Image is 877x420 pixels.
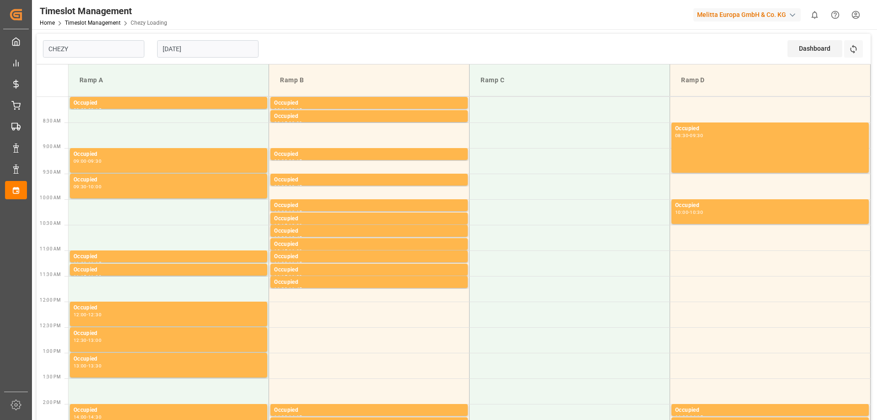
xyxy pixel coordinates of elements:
div: - [688,415,690,419]
div: - [87,275,88,279]
div: 11:30 [289,275,302,279]
div: Occupied [274,240,464,249]
div: 08:15 [88,108,101,112]
div: 14:00 [675,415,688,419]
div: - [688,133,690,138]
a: Timeslot Management [65,20,121,26]
div: 08:00 [74,108,87,112]
div: - [87,313,88,317]
div: Melitta Europa GmbH & Co. KG [693,8,801,21]
div: - [287,415,289,419]
div: 10:30 [690,210,703,214]
div: - [287,249,289,253]
div: - [287,121,289,125]
div: Occupied [74,329,264,338]
span: 8:30 AM [43,118,61,123]
div: 10:00 [675,210,688,214]
button: show 0 new notifications [804,5,825,25]
div: 13:30 [88,364,101,368]
div: 08:30 [289,121,302,125]
button: Melitta Europa GmbH & Co. KG [693,6,804,23]
div: Occupied [274,278,464,287]
div: 10:15 [289,210,302,214]
div: 10:30 [274,236,287,240]
div: 08:15 [274,121,287,125]
div: 09:30 [74,185,87,189]
span: 9:30 AM [43,170,61,175]
div: - [287,261,289,266]
div: Timeslot Management [40,4,167,18]
div: 08:30 [675,133,688,138]
div: Occupied [675,406,865,415]
div: 09:00 [74,159,87,163]
div: Occupied [675,124,865,133]
div: 13:00 [88,338,101,342]
div: 14:00 [274,415,287,419]
div: Ramp C [477,72,662,89]
input: DD-MM-YYYY [157,40,259,58]
div: Ramp A [76,72,261,89]
div: 11:00 [74,261,87,266]
div: Occupied [675,201,865,210]
div: 11:45 [289,287,302,291]
div: - [287,185,289,189]
div: Occupied [74,99,264,108]
span: 11:00 AM [40,246,61,251]
div: Occupied [274,175,464,185]
div: 14:15 [289,415,302,419]
div: - [87,108,88,112]
span: 1:30 PM [43,374,61,379]
div: 08:15 [289,108,302,112]
div: 11:00 [274,261,287,266]
span: 1:00 PM [43,349,61,354]
button: Help Center [825,5,845,25]
div: 11:15 [88,261,101,266]
input: Type to search/select [43,40,144,58]
div: - [287,210,289,214]
div: Occupied [74,150,264,159]
div: 10:45 [289,236,302,240]
div: Occupied [274,99,464,108]
div: 11:30 [88,275,101,279]
div: 10:00 [88,185,101,189]
div: Occupied [74,266,264,275]
div: Occupied [74,406,264,415]
div: 12:00 [74,313,87,317]
div: 09:30 [88,159,101,163]
div: - [87,185,88,189]
div: 11:00 [289,249,302,253]
span: 11:30 AM [40,272,61,277]
div: 12:30 [74,338,87,342]
div: 09:30 [274,185,287,189]
div: 13:00 [74,364,87,368]
div: Ramp B [276,72,462,89]
div: Occupied [274,214,464,223]
div: 09:00 [274,159,287,163]
div: - [87,159,88,163]
div: Occupied [274,112,464,121]
div: 09:45 [289,185,302,189]
div: Occupied [74,252,264,261]
div: Occupied [274,252,464,261]
div: - [87,364,88,368]
a: Home [40,20,55,26]
span: 10:30 AM [40,221,61,226]
div: - [287,108,289,112]
div: Occupied [274,150,464,159]
div: - [287,236,289,240]
div: 08:00 [274,108,287,112]
div: - [87,261,88,266]
div: Dashboard [787,40,842,57]
div: Occupied [274,201,464,210]
div: 10:30 [289,223,302,228]
div: - [87,338,88,342]
div: 12:30 [88,313,101,317]
div: Ramp D [677,72,863,89]
div: 10:15 [274,223,287,228]
div: - [287,287,289,291]
div: - [87,415,88,419]
div: Occupied [74,175,264,185]
span: 10:00 AM [40,195,61,200]
div: 14:00 [74,415,87,419]
div: - [688,210,690,214]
